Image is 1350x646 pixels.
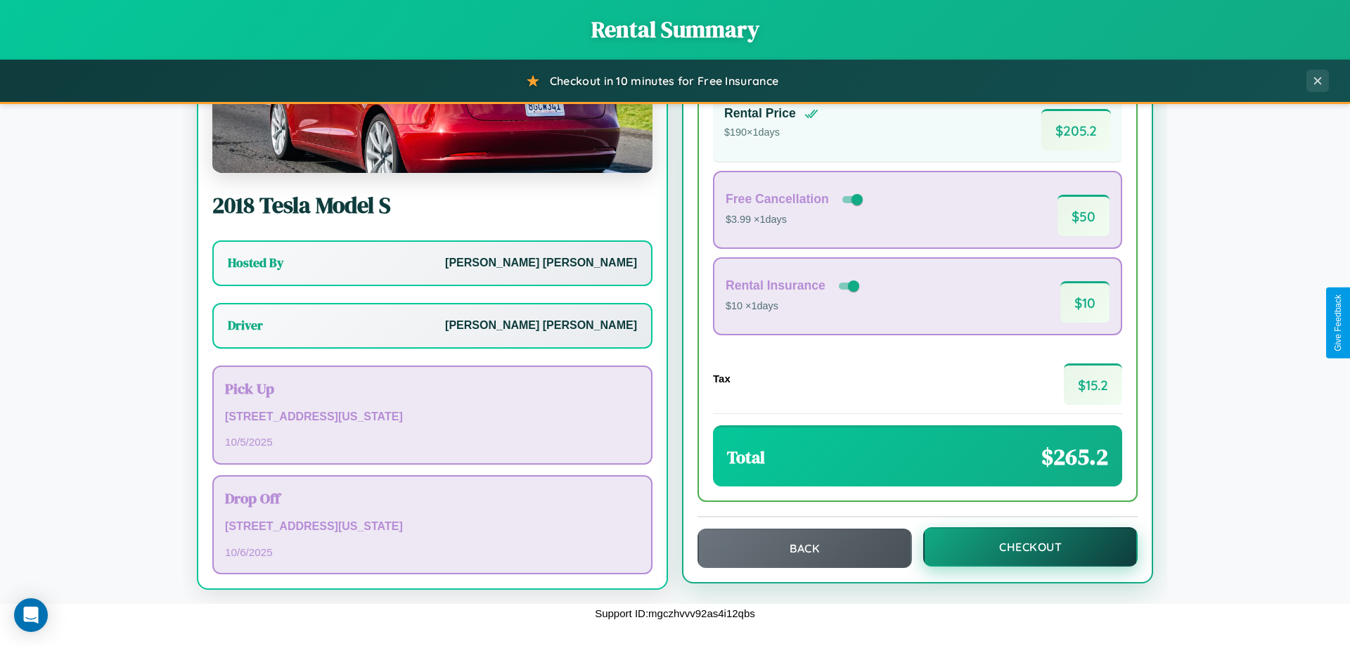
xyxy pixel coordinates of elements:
[713,373,731,385] h4: Tax
[726,297,862,316] p: $10 × 1 days
[14,14,1336,45] h1: Rental Summary
[1041,109,1111,150] span: $ 205.2
[595,604,755,623] p: Support ID: mgczhvvv92as4i12qbs
[445,316,637,336] p: [PERSON_NAME] [PERSON_NAME]
[1041,441,1108,472] span: $ 265.2
[1060,281,1110,323] span: $ 10
[225,378,640,399] h3: Pick Up
[445,253,637,273] p: [PERSON_NAME] [PERSON_NAME]
[225,517,640,537] p: [STREET_ADDRESS][US_STATE]
[1333,295,1343,351] div: Give Feedback
[228,254,283,271] h3: Hosted By
[1064,363,1122,405] span: $ 15.2
[1057,195,1110,236] span: $ 50
[727,446,765,469] h3: Total
[225,488,640,508] h3: Drop Off
[225,407,640,427] p: [STREET_ADDRESS][US_STATE]
[726,192,829,207] h4: Free Cancellation
[724,106,796,121] h4: Rental Price
[550,74,778,88] span: Checkout in 10 minutes for Free Insurance
[225,432,640,451] p: 10 / 5 / 2025
[724,124,818,142] p: $ 190 × 1 days
[225,543,640,562] p: 10 / 6 / 2025
[923,527,1138,567] button: Checkout
[228,317,263,334] h3: Driver
[697,529,912,568] button: Back
[212,190,652,221] h2: 2018 Tesla Model S
[14,598,48,632] div: Open Intercom Messenger
[726,211,866,229] p: $3.99 × 1 days
[726,278,825,293] h4: Rental Insurance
